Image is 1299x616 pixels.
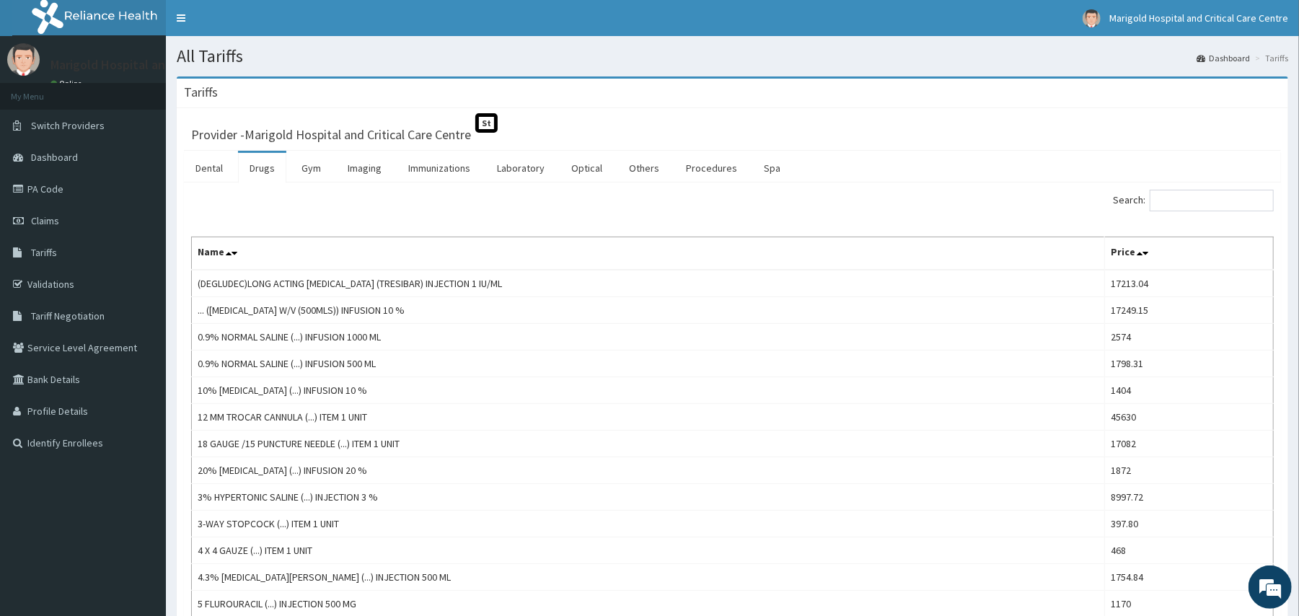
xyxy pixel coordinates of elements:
a: Others [617,153,671,183]
label: Search: [1113,190,1274,211]
td: 8997.72 [1105,484,1274,511]
td: 12 MM TROCAR CANNULA (...) ITEM 1 UNIT [192,404,1105,431]
input: Search: [1150,190,1274,211]
td: 1798.31 [1105,351,1274,377]
td: ... ([MEDICAL_DATA] W/V (500MLS)) INFUSION 10 % [192,297,1105,324]
h1: All Tariffs [177,47,1288,66]
span: Marigold Hospital and Critical Care Centre [1109,12,1288,25]
td: 17213.04 [1105,270,1274,297]
p: Marigold Hospital and Critical Care Centre [50,58,285,71]
span: Switch Providers [31,119,105,132]
a: Online [50,79,85,89]
span: Tariffs [31,246,57,259]
td: 20% [MEDICAL_DATA] (...) INFUSION 20 % [192,457,1105,484]
span: Tariff Negotiation [31,309,105,322]
td: 1754.84 [1105,564,1274,591]
td: 10% [MEDICAL_DATA] (...) INFUSION 10 % [192,377,1105,404]
div: Chat with us now [75,81,242,100]
td: 397.80 [1105,511,1274,537]
td: 4.3% [MEDICAL_DATA][PERSON_NAME] (...) INJECTION 500 ML [192,564,1105,591]
div: Minimize live chat window [237,7,271,42]
span: St [475,113,498,133]
span: We're online! [84,182,199,327]
a: Spa [752,153,792,183]
a: Dental [184,153,234,183]
span: Dashboard [31,151,78,164]
li: Tariffs [1251,52,1288,64]
textarea: Type your message and hit 'Enter' [7,394,275,444]
img: User Image [1083,9,1101,27]
td: (DEGLUDEC)LONG ACTING [MEDICAL_DATA] (TRESIBAR) INJECTION 1 IU/ML [192,270,1105,297]
td: 1404 [1105,377,1274,404]
a: Procedures [674,153,749,183]
td: 17082 [1105,431,1274,457]
td: 1872 [1105,457,1274,484]
a: Gym [290,153,333,183]
td: 468 [1105,537,1274,564]
a: Optical [560,153,614,183]
td: 2574 [1105,324,1274,351]
img: User Image [7,43,40,76]
td: 45630 [1105,404,1274,431]
td: 17249.15 [1105,297,1274,324]
a: Dashboard [1197,52,1250,64]
th: Name [192,237,1105,270]
h3: Provider - Marigold Hospital and Critical Care Centre [191,128,471,141]
td: 4 X 4 GAUZE (...) ITEM 1 UNIT [192,537,1105,564]
span: Claims [31,214,59,227]
td: 0.9% NORMAL SALINE (...) INFUSION 1000 ML [192,324,1105,351]
img: d_794563401_company_1708531726252_794563401 [27,72,58,108]
td: 0.9% NORMAL SALINE (...) INFUSION 500 ML [192,351,1105,377]
td: 3-WAY STOPCOCK (...) ITEM 1 UNIT [192,511,1105,537]
a: Immunizations [397,153,482,183]
td: 18 GAUGE /15 PUNCTURE NEEDLE (...) ITEM 1 UNIT [192,431,1105,457]
td: 3% HYPERTONIC SALINE (...) INJECTION 3 % [192,484,1105,511]
a: Laboratory [485,153,556,183]
th: Price [1105,237,1274,270]
h3: Tariffs [184,86,218,99]
a: Drugs [238,153,286,183]
a: Imaging [336,153,393,183]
